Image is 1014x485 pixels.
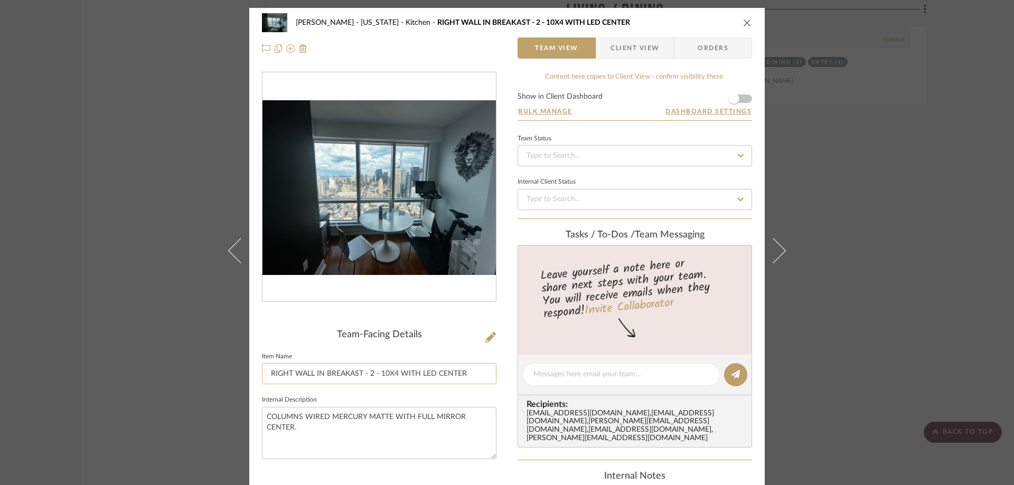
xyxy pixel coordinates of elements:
span: Team View [535,37,578,59]
div: 0 [262,100,496,275]
div: Leave yourself a note here or share next steps with your team. You will receive emails when they ... [517,252,754,323]
div: team Messaging [518,230,752,241]
div: [EMAIL_ADDRESS][DOMAIN_NAME] , [EMAIL_ADDRESS][DOMAIN_NAME] , [PERSON_NAME][EMAIL_ADDRESS][DOMAIN... [527,410,747,443]
button: Dashboard Settings [665,107,752,116]
div: Internal Client Status [518,179,576,185]
div: Content here copies to Client View - confirm visibility there. [518,72,752,82]
div: Team Status [518,136,551,141]
span: Tasks / To-Dos / [566,230,635,240]
span: Recipients: [527,400,747,409]
button: Bulk Manage [518,107,573,116]
img: 7e8140ff-5ae4-4f3c-8ffc-0abc7c16aa18_48x40.jpg [262,12,287,33]
a: Invite Collaborator [584,294,674,320]
span: RIGHT WALL IN BREAKAST - 2 - 10X4 WITH LED CENTER [437,19,630,26]
div: Internal Notes [518,471,752,482]
button: close [743,18,752,27]
span: Client View [611,37,659,59]
label: Internal Description [262,397,317,403]
span: Orders [686,37,740,59]
span: Kitchen [406,19,437,26]
img: 7e8140ff-5ae4-4f3c-8ffc-0abc7c16aa18_436x436.jpg [262,100,496,275]
input: Type to Search… [518,189,752,210]
input: Enter Item Name [262,363,496,384]
span: [PERSON_NAME] - [US_STATE] [296,19,406,26]
label: Item Name [262,354,292,359]
input: Type to Search… [518,145,752,166]
img: Remove from project [299,44,307,53]
div: Team-Facing Details [262,329,496,341]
